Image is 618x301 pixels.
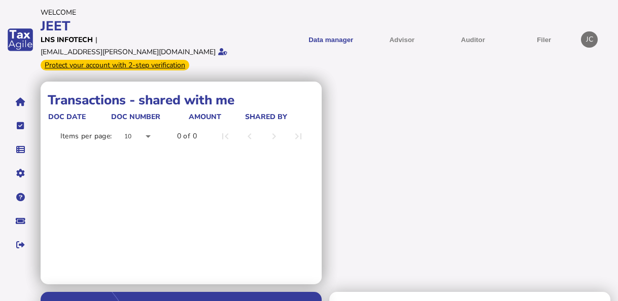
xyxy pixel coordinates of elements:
button: Data manager [10,139,31,160]
i: Email verified [218,48,227,55]
div: Welcome [41,8,273,17]
button: Filer [512,27,576,52]
div: | [95,35,97,45]
button: Help pages [10,186,31,208]
button: Shows a dropdown of Data manager options [299,27,363,52]
div: 0 of 0 [177,131,197,141]
button: Manage settings [10,163,31,184]
div: doc date [48,112,86,122]
button: Auditor [441,27,505,52]
div: doc number [111,112,160,122]
button: Tasks [10,115,31,136]
div: Amount [189,112,221,122]
div: From Oct 1, 2025, 2-step verification will be required to login. Set it up now... [41,60,189,70]
h1: Transactions - shared with me [48,91,315,109]
div: JEET [41,17,273,35]
div: LNS INFOTECH [41,35,93,45]
div: shared by [245,112,313,122]
menu: navigate products [279,27,576,52]
div: Profile settings [581,31,598,48]
div: Items per page: [60,131,112,141]
button: Home [10,91,31,112]
button: Sign out [10,234,31,255]
div: doc number [111,112,188,122]
button: Shows a dropdown of VAT Advisor options [370,27,434,52]
button: Raise a support ticket [10,210,31,232]
div: [EMAIL_ADDRESS][PERSON_NAME][DOMAIN_NAME] [41,47,216,57]
div: Amount [189,112,244,122]
div: doc date [48,112,110,122]
div: shared by [245,112,287,122]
